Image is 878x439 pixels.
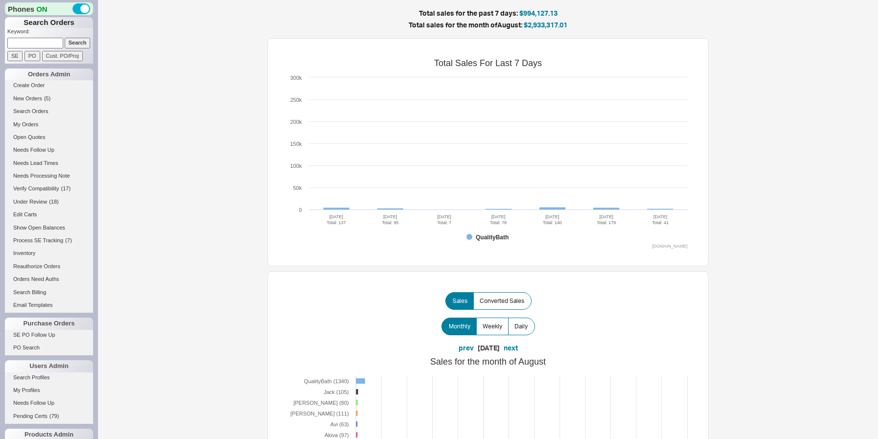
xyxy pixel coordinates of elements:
a: Needs Lead Times [5,158,93,168]
input: Search [65,38,91,48]
span: ( 5 ) [44,95,50,101]
p: Keyword: [7,28,93,38]
a: Needs Follow Up [5,145,93,155]
tspan: Total: 137 [327,220,346,225]
button: prev [459,343,474,353]
input: SE [7,51,23,61]
a: Open Quotes [5,132,93,142]
tspan: [PERSON_NAME] (111) [291,411,349,416]
a: Pending Certs(79) [5,411,93,421]
span: Converted Sales [480,297,524,305]
text: 300k [290,75,302,81]
span: Needs Follow Up [13,147,54,153]
span: Needs Follow Up [13,400,54,406]
tspan: Akiva (97) [324,432,349,438]
a: Show Open Balances [5,223,93,233]
a: Create Order [5,80,93,91]
input: Cust. PO/Proj [42,51,83,61]
span: Sales [453,297,467,305]
a: My Profiles [5,385,93,395]
text: 0 [299,207,302,213]
a: Email Templates [5,300,93,310]
a: Search Billing [5,287,93,298]
a: Verify Compatibility(17) [5,184,93,194]
div: Users Admin [5,360,93,372]
tspan: Total: 140 [543,220,562,225]
a: SE PO Follow Up [5,330,93,340]
tspan: [DATE] [654,214,667,219]
tspan: Avi (63) [330,421,349,427]
span: ( 79 ) [49,413,59,419]
text: 200k [290,119,302,125]
tspan: [DATE] [545,214,559,219]
tspan: Total: 95 [382,220,398,225]
h5: Total sales for the past 7 days: [179,10,797,17]
tspan: QualityBath [476,234,509,241]
a: Orders Need Auths [5,274,93,284]
a: New Orders(5) [5,93,93,104]
tspan: Total: 78 [490,220,507,225]
span: Verify Compatibility [13,185,59,191]
span: Monthly [449,323,470,330]
tspan: Total: 41 [652,220,669,225]
span: $994,127.13 [519,9,558,17]
tspan: Jack (105) [324,389,349,395]
a: Search Orders [5,106,93,116]
tspan: [DATE] [491,214,505,219]
h5: Total sales for the month of August : [179,22,797,28]
a: Edit Carts [5,209,93,220]
span: Pending Certs [13,413,48,419]
span: ( 7 ) [65,237,72,243]
tspan: Total Sales For Last 7 Days [434,58,542,68]
a: PO Search [5,343,93,353]
div: Phones [5,2,93,15]
span: New Orders [13,95,42,101]
tspan: [DATE] [599,214,613,219]
tspan: [DATE] [438,214,451,219]
a: Reauthorize Orders [5,261,93,272]
a: Process SE Tracking(7) [5,235,93,246]
span: ( 17 ) [61,185,71,191]
span: ON [36,4,48,14]
text: 250k [290,97,302,103]
tspan: [PERSON_NAME] (80) [293,400,349,406]
span: Daily [514,323,528,330]
span: Weekly [483,323,502,330]
span: $2,933,317.01 [524,21,567,29]
text: 50k [293,185,302,191]
span: Under Review [13,199,47,205]
div: [DATE] [478,343,500,353]
span: Needs Processing Note [13,173,70,179]
tspan: Total: 179 [597,220,616,225]
tspan: Sales for the month of August [430,357,546,367]
tspan: QualityBath (1340) [304,378,349,384]
div: Purchase Orders [5,318,93,329]
text: [DOMAIN_NAME] [652,244,687,249]
text: 150k [290,141,302,147]
a: Search Profiles [5,372,93,383]
a: Needs Processing Note [5,171,93,181]
a: My Orders [5,119,93,130]
a: Under Review(18) [5,197,93,207]
div: Orders Admin [5,69,93,80]
tspan: [DATE] [383,214,397,219]
span: Process SE Tracking [13,237,63,243]
tspan: [DATE] [329,214,343,219]
tspan: Total: 7 [437,220,451,225]
span: ( 18 ) [49,199,59,205]
h1: Search Orders [5,17,93,28]
a: Needs Follow Up [5,398,93,408]
text: 100k [290,163,302,169]
input: PO [24,51,40,61]
a: Inventory [5,248,93,258]
button: next [504,343,518,353]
